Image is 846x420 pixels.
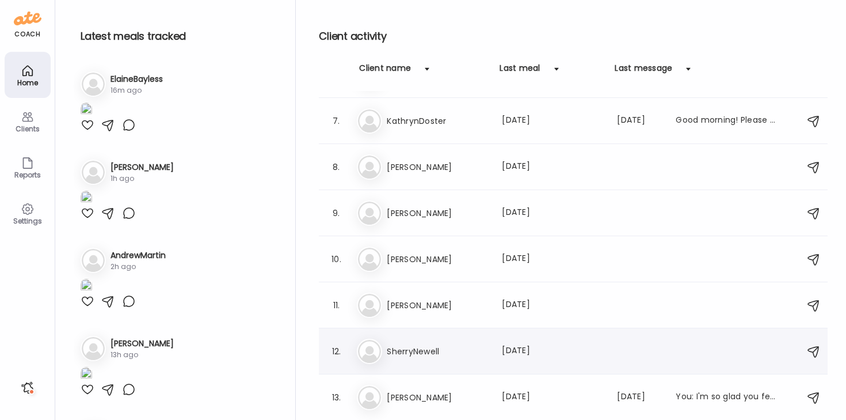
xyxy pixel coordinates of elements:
[387,345,488,358] h3: SherryNewell
[387,252,488,266] h3: [PERSON_NAME]
[14,9,41,28] img: ate
[615,62,672,81] div: Last message
[329,391,343,404] div: 13.
[14,29,40,39] div: coach
[502,391,603,404] div: [DATE]
[358,248,381,271] img: bg-avatar-default.svg
[110,161,174,173] h3: [PERSON_NAME]
[110,173,174,184] div: 1h ago
[502,160,603,174] div: [DATE]
[81,103,92,118] img: images%2FKNJYPDuayFSh6Hb2RZNohCSqPQ12%2FJDJPGUdvImUb0f3QwIgO%2FJpQL6xzi8QdjynpyUdIF_1080
[387,114,488,128] h3: KathrynDoster
[81,279,92,294] img: images%2Fxz5ZzUpUrnWmaMcLjD9ckhYi8P12%2FAS7ejMLJvznH0hGA0Bk5%2F8R1OWwe3oFAb9S3Wb9MU_1080
[617,391,662,404] div: [DATE]
[502,114,603,128] div: [DATE]
[82,73,105,96] img: bg-avatar-default.svg
[82,249,105,272] img: bg-avatar-default.svg
[7,79,48,86] div: Home
[7,171,48,179] div: Reports
[358,340,381,363] img: bg-avatar-default.svg
[387,298,488,312] h3: [PERSON_NAME]
[387,206,488,220] h3: [PERSON_NAME]
[359,62,411,81] div: Client name
[329,114,343,128] div: 7.
[110,262,166,272] div: 2h ago
[502,298,603,312] div: [DATE]
[358,386,381,409] img: bg-avatar-default.svg
[110,338,174,350] h3: [PERSON_NAME]
[387,391,488,404] h3: [PERSON_NAME]
[502,345,603,358] div: [DATE]
[502,252,603,266] div: [DATE]
[676,114,777,128] div: Good morning! Please tell me approximately how many grams of protein I should eat daily. 💙
[329,298,343,312] div: 11.
[319,28,828,45] h2: Client activity
[110,73,163,85] h3: ElaineBayless
[81,367,92,383] img: images%2FiJcS2PJ72dXXN6k1eBWbfosyvLZ2%2F4frcmYixbFfdL2iaoIqp%2FbFSZdEWGaezIxiIdhUkk_1080
[617,114,662,128] div: [DATE]
[358,109,381,133] img: bg-avatar-default.svg
[358,294,381,317] img: bg-avatar-default.svg
[110,350,174,360] div: 13h ago
[329,206,343,220] div: 9.
[81,28,277,45] h2: Latest meals tracked
[110,249,166,262] h3: AndrewMartin
[329,252,343,266] div: 10.
[82,337,105,360] img: bg-avatar-default.svg
[7,217,48,225] div: Settings
[676,391,777,404] div: You: I'm so glad you feel good about that and hope you're planning your next class!
[387,160,488,174] h3: [PERSON_NAME]
[358,156,381,179] img: bg-avatar-default.svg
[329,345,343,358] div: 12.
[500,62,540,81] div: Last meal
[502,206,603,220] div: [DATE]
[329,160,343,174] div: 8.
[110,85,163,96] div: 16m ago
[81,191,92,206] img: images%2FAHrjlSxX0mMeTZfCWi6NQMMt7wp1%2F55TB43MLCRd1PGNzAz9p%2Fhp774uWgZOMPzOZG47kf_1080
[82,161,105,184] img: bg-avatar-default.svg
[7,125,48,133] div: Clients
[358,202,381,225] img: bg-avatar-default.svg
